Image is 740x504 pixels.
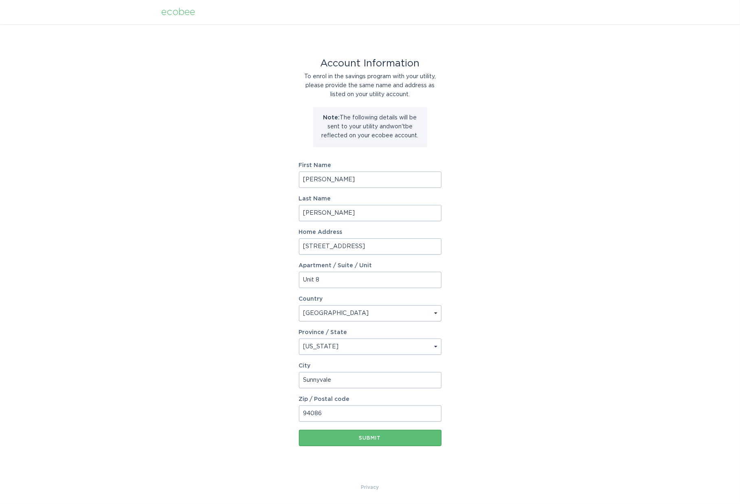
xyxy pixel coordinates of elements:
[299,72,441,99] div: To enrol in the savings program with your utility, please provide the same name and address as li...
[299,229,441,235] label: Home Address
[323,115,340,121] strong: Note:
[299,196,441,202] label: Last Name
[162,8,195,17] div: ecobee
[303,436,437,440] div: Submit
[299,363,441,369] label: City
[299,396,441,402] label: Zip / Postal code
[299,59,441,68] div: Account Information
[299,296,323,302] label: Country
[361,483,379,492] a: Privacy Policy & Terms of Use
[299,263,441,269] label: Apartment / Suite / Unit
[299,330,347,335] label: Province / State
[299,430,441,446] button: Submit
[319,113,421,140] p: The following details will be sent to your utility and won't be reflected on your ecobee account.
[299,163,441,168] label: First Name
